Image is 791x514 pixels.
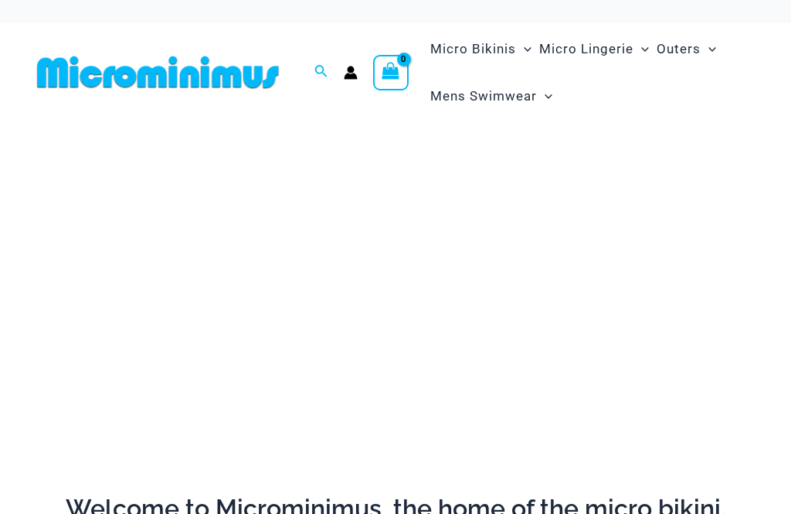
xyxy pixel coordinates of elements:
[424,23,760,122] nav: Site Navigation
[657,29,701,69] span: Outers
[516,29,531,69] span: Menu Toggle
[701,29,716,69] span: Menu Toggle
[314,63,328,82] a: Search icon link
[539,29,633,69] span: Micro Lingerie
[426,73,556,120] a: Mens SwimwearMenu ToggleMenu Toggle
[373,55,409,90] a: View Shopping Cart, empty
[633,29,649,69] span: Menu Toggle
[537,77,552,116] span: Menu Toggle
[653,26,720,73] a: OutersMenu ToggleMenu Toggle
[535,26,653,73] a: Micro LingerieMenu ToggleMenu Toggle
[430,29,516,69] span: Micro Bikinis
[344,66,358,80] a: Account icon link
[430,77,537,116] span: Mens Swimwear
[31,55,285,90] img: MM SHOP LOGO FLAT
[426,26,535,73] a: Micro BikinisMenu ToggleMenu Toggle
